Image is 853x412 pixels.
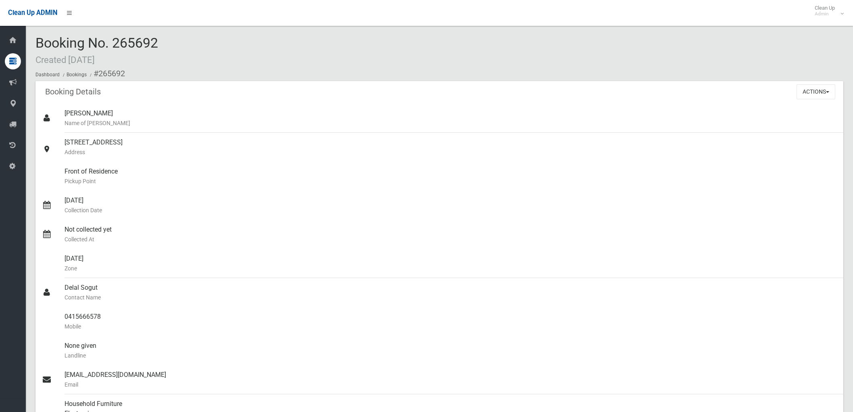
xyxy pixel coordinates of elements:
small: Created [DATE] [35,54,95,65]
small: Name of [PERSON_NAME] [64,118,837,128]
span: Clean Up [811,5,843,17]
small: Collection Date [64,205,837,215]
div: [STREET_ADDRESS] [64,133,837,162]
div: [EMAIL_ADDRESS][DOMAIN_NAME] [64,365,837,394]
div: [DATE] [64,249,837,278]
div: 0415666578 [64,307,837,336]
small: Email [64,380,837,389]
small: Zone [64,264,837,273]
small: Address [64,147,837,157]
div: None given [64,336,837,365]
div: Delal Sogut [64,278,837,307]
small: Admin [815,11,835,17]
small: Pickup Point [64,176,837,186]
small: Collected At [64,234,837,244]
a: Bookings [67,72,87,77]
span: Clean Up ADMIN [8,9,57,17]
header: Booking Details [35,84,110,100]
div: Front of Residence [64,162,837,191]
small: Landline [64,351,837,360]
span: Booking No. 265692 [35,35,158,66]
small: Mobile [64,322,837,331]
div: [PERSON_NAME] [64,104,837,133]
a: Dashboard [35,72,60,77]
small: Contact Name [64,293,837,302]
li: #265692 [88,66,125,81]
div: [DATE] [64,191,837,220]
a: [EMAIL_ADDRESS][DOMAIN_NAME]Email [35,365,843,394]
button: Actions [797,84,835,99]
div: Not collected yet [64,220,837,249]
